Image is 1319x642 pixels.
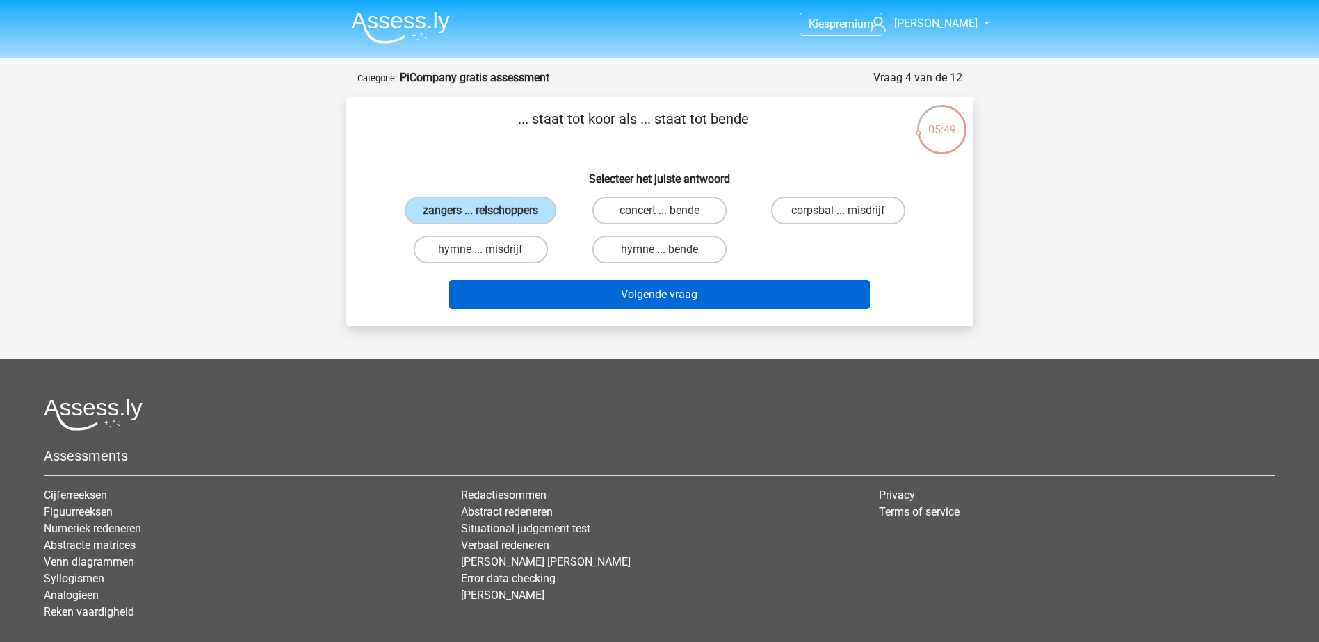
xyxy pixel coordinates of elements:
label: hymne ... misdrijf [414,236,548,263]
small: Categorie: [357,73,397,83]
a: Kiespremium [800,15,882,33]
a: [PERSON_NAME] [461,588,544,602]
a: Cijferreeksen [44,488,107,502]
a: Syllogismen [44,572,104,585]
span: [PERSON_NAME] [894,17,978,30]
h5: Assessments [44,447,1275,464]
img: Assessly [351,11,450,44]
label: hymne ... bende [592,236,727,263]
div: Vraag 4 van de 12 [873,69,962,86]
a: Situational judgement test [461,522,590,535]
label: concert ... bende [592,197,727,224]
a: Numeriek redeneren [44,522,141,535]
a: Abstracte matrices [44,538,136,552]
label: zangers ... relschoppers [405,197,556,224]
div: 05:49 [916,104,968,138]
span: Kies [809,17,830,31]
a: Analogieen [44,588,99,602]
p: ... staat tot koor als ... staat tot bende [369,108,899,150]
a: Figuurreeksen [44,505,113,518]
a: Redactiesommen [461,488,547,502]
a: [PERSON_NAME] [PERSON_NAME] [461,555,631,568]
img: Assessly logo [44,398,143,431]
a: Error data checking [461,572,556,585]
a: Reken vaardigheid [44,605,134,618]
button: Volgende vraag [449,280,870,309]
a: Venn diagrammen [44,555,134,568]
label: corpsbal ... misdrijf [771,197,905,224]
span: premium [830,17,873,31]
a: Verbaal redeneren [461,538,549,552]
h6: Selecteer het juiste antwoord [369,161,951,186]
strong: PiCompany gratis assessment [400,71,549,84]
a: Privacy [879,488,915,502]
a: [PERSON_NAME] [865,15,979,32]
a: Terms of service [879,505,960,518]
a: Abstract redeneren [461,505,553,518]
